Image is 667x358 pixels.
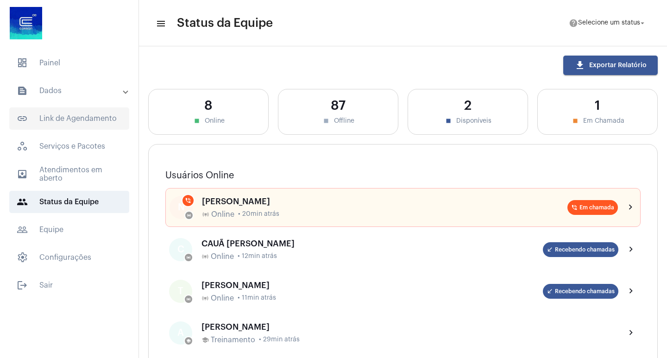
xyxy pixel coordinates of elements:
span: Treinamento [211,336,255,344]
mat-icon: online_prediction [186,255,191,260]
mat-icon: call_received [547,288,553,295]
div: 1 [547,99,648,113]
mat-panel-title: Dados [17,85,124,96]
div: 8 [158,99,259,113]
div: T [169,280,192,303]
mat-icon: sidenav icon [17,196,28,207]
mat-icon: online_prediction [186,297,191,301]
span: Sair [9,274,129,296]
div: Online [158,117,259,125]
mat-icon: online_prediction [187,213,191,218]
div: [PERSON_NAME] [201,281,543,290]
span: Status da Equipe [177,16,273,31]
span: sidenav icon [17,141,28,152]
mat-icon: download [574,60,585,71]
mat-icon: help [569,19,578,28]
mat-icon: arrow_drop_down [638,19,647,27]
mat-icon: chevron_right [626,244,637,255]
mat-icon: online_prediction [201,253,209,260]
mat-chip: Recebendo chamadas [543,284,618,299]
div: Disponíveis [417,117,518,125]
mat-icon: sidenav icon [156,18,165,29]
mat-icon: chevron_right [626,327,637,339]
div: Offline [288,117,389,125]
mat-icon: phone_in_talk [185,197,191,204]
mat-icon: online_prediction [202,211,209,218]
div: [PERSON_NAME] [201,322,618,332]
mat-icon: sidenav icon [17,169,28,180]
div: C [169,238,192,261]
mat-icon: sidenav icon [17,85,28,96]
span: • 11min atrás [238,295,276,301]
mat-chip: Em chamada [567,200,618,215]
mat-icon: stop [571,117,579,125]
mat-icon: stop [322,117,330,125]
mat-icon: chevron_right [625,202,636,213]
span: Link de Agendamento [9,107,129,130]
span: Configurações [9,246,129,269]
span: Online [211,294,234,302]
span: • 12min atrás [238,253,277,260]
span: Painel [9,52,129,74]
mat-expansion-panel-header: sidenav iconDados [6,80,138,102]
span: Status da Equipe [9,191,129,213]
button: Exportar Relatório [563,56,658,75]
span: • 29min atrás [259,336,300,343]
span: sidenav icon [17,252,28,263]
mat-chip: Recebendo chamadas [543,242,618,257]
div: Em Chamada [547,117,648,125]
mat-icon: stop [193,117,201,125]
mat-icon: phone_in_talk [571,204,578,211]
mat-icon: call_received [547,246,553,253]
span: Exportar Relatório [574,62,647,69]
span: sidenav icon [17,57,28,69]
div: 87 [288,99,389,113]
div: [PERSON_NAME] [202,197,567,206]
mat-icon: sidenav icon [17,280,28,291]
span: Selecione um status [578,20,640,26]
img: d4669ae0-8c07-2337-4f67-34b0df7f5ae4.jpeg [7,5,44,42]
mat-icon: chevron_right [626,286,637,297]
div: A [169,321,192,345]
mat-icon: stop [444,117,453,125]
mat-icon: sidenav icon [17,113,28,124]
span: Serviços e Pacotes [9,135,129,157]
span: Atendimentos em aberto [9,163,129,185]
button: Selecione um status [563,14,652,32]
span: • 20min atrás [238,211,279,218]
div: N [170,196,193,219]
mat-icon: school [201,336,209,344]
mat-icon: school [186,339,191,343]
span: Equipe [9,219,129,241]
span: Online [211,252,234,261]
div: CAUÃ [PERSON_NAME] [201,239,543,248]
span: Online [211,210,234,219]
div: 2 [417,99,518,113]
h3: Usuários Online [165,170,641,181]
mat-icon: online_prediction [201,295,209,302]
mat-icon: sidenav icon [17,224,28,235]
